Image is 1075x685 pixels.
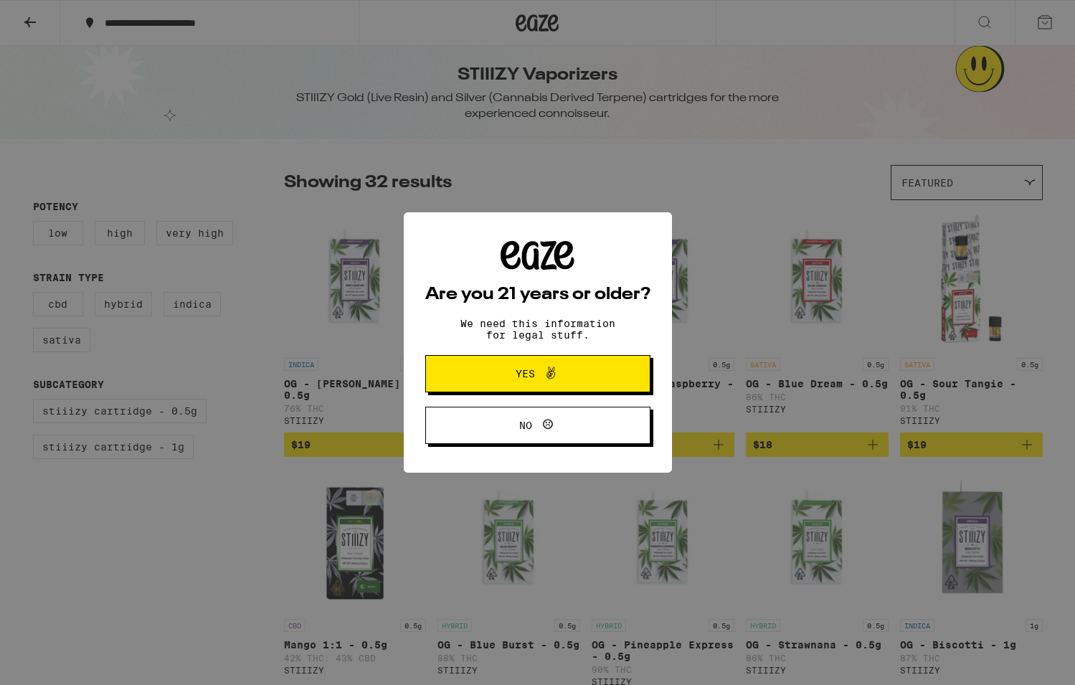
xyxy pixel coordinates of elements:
h2: Are you 21 years or older? [425,286,650,303]
button: No [425,407,650,444]
button: Yes [425,355,650,392]
span: Yes [516,369,535,379]
span: No [519,420,532,430]
p: We need this information for legal stuff. [448,318,628,341]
